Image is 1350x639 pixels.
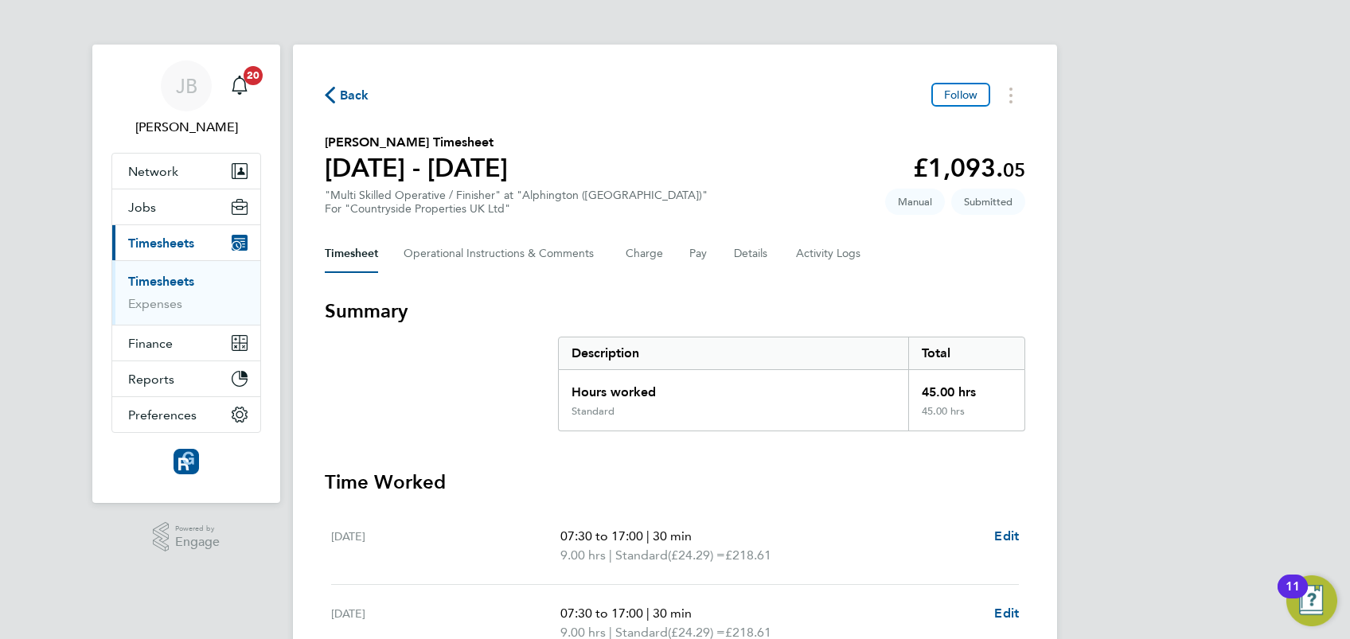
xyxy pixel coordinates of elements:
a: Timesheets [128,274,194,289]
span: This timesheet was manually created. [885,189,945,215]
span: Reports [128,372,174,387]
button: Jobs [112,189,260,224]
span: (£24.29) = [668,547,725,563]
div: 45.00 hrs [908,405,1024,431]
div: Summary [558,337,1025,431]
a: Expenses [128,296,182,311]
span: Back [340,86,369,105]
button: Follow [931,83,990,107]
span: Standard [615,546,668,565]
button: Finance [112,325,260,360]
span: Network [128,164,178,179]
div: Total [908,337,1024,369]
div: 45.00 hrs [908,370,1024,405]
button: Pay [689,235,708,273]
span: Engage [175,536,220,549]
span: £218.61 [725,547,771,563]
span: 07:30 to 17:00 [560,606,643,621]
h3: Summary [325,298,1025,324]
button: Details [734,235,771,273]
button: Back [325,85,369,105]
nav: Main navigation [92,45,280,503]
span: 05 [1003,158,1025,181]
span: JB [176,76,197,96]
button: Timesheets Menu [997,83,1025,107]
button: Charge [626,235,664,273]
button: Open Resource Center, 11 new notifications [1286,575,1337,626]
div: Hours worked [559,370,908,405]
button: Activity Logs [796,235,863,273]
a: Edit [994,527,1019,546]
span: | [646,528,650,544]
h1: [DATE] - [DATE] [325,152,508,184]
span: Preferences [128,407,197,423]
span: Edit [994,606,1019,621]
h2: [PERSON_NAME] Timesheet [325,133,508,152]
div: 11 [1286,586,1300,607]
button: Reports [112,361,260,396]
app-decimal: £1,093. [913,153,1025,183]
a: Powered byEngage [153,522,220,552]
a: Edit [994,604,1019,623]
a: JB[PERSON_NAME] [111,60,261,137]
span: 9.00 hrs [560,547,606,563]
button: Operational Instructions & Comments [404,235,600,273]
span: 20 [244,66,263,85]
a: Go to home page [111,449,261,474]
button: Network [112,154,260,189]
button: Preferences [112,397,260,432]
span: 30 min [653,606,692,621]
span: | [646,606,650,621]
div: Timesheets [112,260,260,325]
div: For "Countryside Properties UK Ltd" [325,202,708,216]
span: Joe Belsten [111,118,261,137]
span: Follow [944,88,977,102]
h3: Time Worked [325,470,1025,495]
span: Edit [994,528,1019,544]
span: Timesheets [128,236,194,251]
div: Description [559,337,908,369]
span: This timesheet is Submitted. [951,189,1025,215]
a: 20 [224,60,256,111]
img: resourcinggroup-logo-retina.png [174,449,199,474]
div: "Multi Skilled Operative / Finisher" at "Alphington ([GEOGRAPHIC_DATA])" [325,189,708,216]
span: Jobs [128,200,156,215]
span: 07:30 to 17:00 [560,528,643,544]
span: Powered by [175,522,220,536]
div: [DATE] [331,527,560,565]
button: Timesheet [325,235,378,273]
span: Finance [128,336,173,351]
button: Timesheets [112,225,260,260]
span: | [609,547,612,563]
span: 30 min [653,528,692,544]
div: Standard [572,405,615,418]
